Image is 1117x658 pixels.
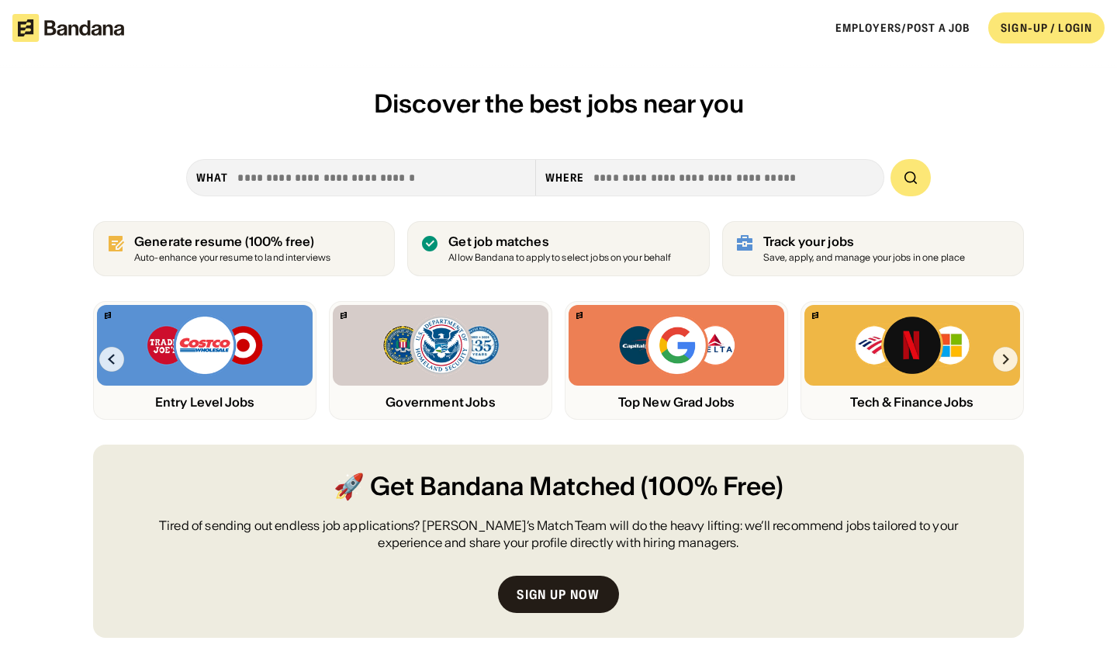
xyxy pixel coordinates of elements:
[1001,21,1092,35] div: SIGN-UP / LOGIN
[93,301,316,420] a: Bandana logoTrader Joe’s, Costco, Target logosEntry Level Jobs
[93,221,395,276] a: Generate resume (100% free)Auto-enhance your resume to land interviews
[334,469,635,504] span: 🚀 Get Bandana Matched
[763,234,966,249] div: Track your jobs
[576,312,583,319] img: Bandana logo
[517,588,600,601] div: Sign up now
[12,14,124,42] img: Bandana logotype
[196,171,228,185] div: what
[134,234,330,249] div: Generate resume
[993,347,1018,372] img: Right Arrow
[146,314,264,376] img: Trader Joe’s, Costco, Target logos
[763,253,966,263] div: Save, apply, and manage your jobs in one place
[374,88,744,119] span: Discover the best jobs near you
[448,253,671,263] div: Allow Bandana to apply to select jobs on your behalf
[382,314,500,376] img: FBI, DHS, MWRD logos
[812,312,818,319] img: Bandana logo
[329,301,552,420] a: Bandana logoFBI, DHS, MWRD logosGovernment Jobs
[641,469,783,504] span: (100% Free)
[804,395,1020,410] div: Tech & Finance Jobs
[565,301,788,420] a: Bandana logoCapital One, Google, Delta logosTop New Grad Jobs
[99,347,124,372] img: Left Arrow
[333,395,548,410] div: Government Jobs
[835,21,970,35] a: Employers/Post a job
[854,314,971,376] img: Bank of America, Netflix, Microsoft logos
[617,314,735,376] img: Capital One, Google, Delta logos
[105,312,111,319] img: Bandana logo
[722,221,1024,276] a: Track your jobs Save, apply, and manage your jobs in one place
[130,517,987,552] div: Tired of sending out endless job applications? [PERSON_NAME]’s Match Team will do the heavy lifti...
[448,234,671,249] div: Get job matches
[569,395,784,410] div: Top New Grad Jobs
[801,301,1024,420] a: Bandana logoBank of America, Netflix, Microsoft logosTech & Finance Jobs
[498,576,618,613] a: Sign up now
[245,234,315,249] span: (100% free)
[341,312,347,319] img: Bandana logo
[545,171,585,185] div: Where
[134,253,330,263] div: Auto-enhance your resume to land interviews
[407,221,709,276] a: Get job matches Allow Bandana to apply to select jobs on your behalf
[97,395,313,410] div: Entry Level Jobs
